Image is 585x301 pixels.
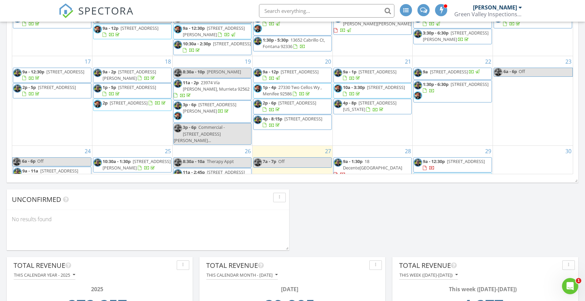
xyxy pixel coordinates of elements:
[413,68,492,80] a: 9a [STREET_ADDRESS]
[332,56,413,145] td: Go to August 21, 2025
[423,69,428,75] span: 9a
[414,91,422,100] img: snip20250410_3.png
[78,3,134,18] span: SPECTORA
[172,146,253,202] td: Go to August 26, 2025
[253,146,333,202] td: Go to August 27, 2025
[183,25,245,38] span: [STREET_ADDRESS][PERSON_NAME]
[333,99,412,114] a: 4p - 8p [STREET_ADDRESS][US_STATE]
[164,146,172,157] a: Go to August 25, 2025
[284,116,322,122] span: [STREET_ADDRESS]
[454,11,522,18] div: Green Valley Inspections inc
[173,24,252,39] a: 9a - 12:30p [STREET_ADDRESS][PERSON_NAME]
[343,84,405,97] a: 10a - 3:30p [STREET_ADDRESS]
[173,100,252,123] a: 3p - 6p [STREET_ADDRESS][PERSON_NAME]
[334,158,342,167] img: snip20250410_4.png
[334,14,411,33] a: 4:30p - 7:30p [STREET_ADDRESS][PERSON_NAME][PERSON_NAME]
[118,84,156,90] span: [STREET_ADDRESS]
[174,101,182,110] img: snip20250410_4.png
[22,69,84,81] a: 9a - 12:30p [STREET_ADDRESS]
[343,69,356,75] span: 9a - 1p
[103,84,116,90] span: 1p - 5p
[183,41,211,47] span: 10:30a - 2:30p
[164,56,172,67] a: Go to August 18, 2025
[14,260,174,271] div: Total Revenue
[263,84,322,97] a: 1p - 4p 27330 Two Cellos Wy , Menifee 92586
[253,1,333,56] td: Go to August 13, 2025
[93,84,102,93] img: snip20250410_4.png
[413,56,493,145] td: Go to August 22, 2025
[404,56,412,67] a: Go to August 21, 2025
[423,158,445,164] span: 9a - 12:30p
[253,68,332,83] a: 9a - 12p [STREET_ADDRESS]
[334,100,342,108] img: snip20250410_4.png
[259,4,394,18] input: Search everything...
[174,158,182,167] img: snip20250410_4.png
[493,56,573,145] td: Go to August 23, 2025
[423,158,485,171] a: 9a - 12:30p [STREET_ADDRESS]
[343,69,396,81] a: 9a - 1p [STREET_ADDRESS]
[576,278,581,283] span: 1
[174,69,182,77] img: snip20250410_4.png
[103,158,171,171] a: 10:30a - 1:30p [STREET_ADDRESS][PERSON_NAME]
[254,116,262,124] img: snip20250410_4.png
[208,285,371,293] div: [DATE]
[423,81,489,94] a: 1:30p - 6:30p [STREET_ADDRESS]
[59,9,134,23] a: SPECTORA
[332,146,413,202] td: Go to August 28, 2025
[93,100,102,108] img: snip20250410_3.png
[423,14,476,27] a: 9a - 1p [STREET_ADDRESS]
[13,167,91,182] a: 9a - 11a [STREET_ADDRESS][US_STATE]
[13,68,91,83] a: 9a - 12:30p [STREET_ADDRESS]
[13,84,22,93] img: snip20250410_4.png
[103,69,116,75] span: 9a - 2p
[423,30,449,36] span: 3:30p - 6:30p
[263,14,325,27] a: 9a - 12:30p [STREET_ADDRESS]
[333,157,412,179] a: 9a - 1:30p 18 Decente[GEOGRAPHIC_DATA]
[263,116,282,122] span: 4p - 8:15p
[263,116,322,128] a: 4p - 8:15p [STREET_ADDRESS]
[484,146,493,157] a: Go to August 29, 2025
[173,78,252,100] a: 11a - 2p 23974 Vía [PERSON_NAME], Murrieta 92562
[423,81,449,87] span: 1:30p - 6:30p
[333,68,412,83] a: 9a - 1p [STREET_ADDRESS]
[207,158,234,164] span: Therapy Appt
[22,168,38,174] span: 9a - 11a
[281,69,319,75] span: [STREET_ADDRESS]
[263,37,325,49] span: 13652 Cabrillo Ct, Fontana 92336
[7,210,289,228] div: No results found
[206,271,278,280] button: This calendar month - [DATE]
[473,4,517,11] div: [PERSON_NAME]
[173,40,252,55] a: 10:30a - 2:30p [STREET_ADDRESS]
[103,69,156,81] span: [STREET_ADDRESS][PERSON_NAME]
[16,285,178,293] div: 2025
[254,100,262,108] img: snip20250410_4.png
[103,100,167,106] a: 2p [STREET_ADDRESS]
[103,69,156,81] a: 9a - 2p [STREET_ADDRESS][PERSON_NAME]
[333,83,412,98] a: 10a - 3:30p [STREET_ADDRESS]
[332,1,413,56] td: Go to August 14, 2025
[13,168,22,176] img: snip20250410_4.png
[414,69,422,77] img: snip20250410_4.png
[174,25,182,33] img: snip20250410_3.png
[263,69,279,75] span: 9a - 12p
[13,83,91,98] a: 2p - 5p [STREET_ADDRESS]
[519,68,525,74] span: Off
[22,84,36,90] span: 2p - 5p
[493,1,573,56] td: Go to August 16, 2025
[174,79,250,98] a: 11a - 2p 23974 Vía [PERSON_NAME], Murrieta 92562
[334,158,402,177] a: 9a - 1:30p 18 Decente[GEOGRAPHIC_DATA]
[343,100,396,112] span: [STREET_ADDRESS][US_STATE]
[254,24,262,33] img: snip20250410_3.png
[414,81,422,90] img: snip20250410_4.png
[484,56,493,67] a: Go to August 22, 2025
[183,25,245,38] a: 9a - 12:30p [STREET_ADDRESS][PERSON_NAME]
[423,30,489,42] a: 3:30p - 6:30p [STREET_ADDRESS][PERSON_NAME]
[207,169,245,175] span: [STREET_ADDRESS]
[103,84,156,97] a: 1p - 5p [STREET_ADDRESS]
[414,30,422,38] img: snip20250410_4.png
[183,124,196,130] span: 3p - 6p
[38,84,76,90] span: [STREET_ADDRESS]
[343,84,365,90] span: 10a - 3:30p
[93,68,172,83] a: 9a - 2p [STREET_ADDRESS][PERSON_NAME]
[254,69,262,77] img: snip20250410_4.png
